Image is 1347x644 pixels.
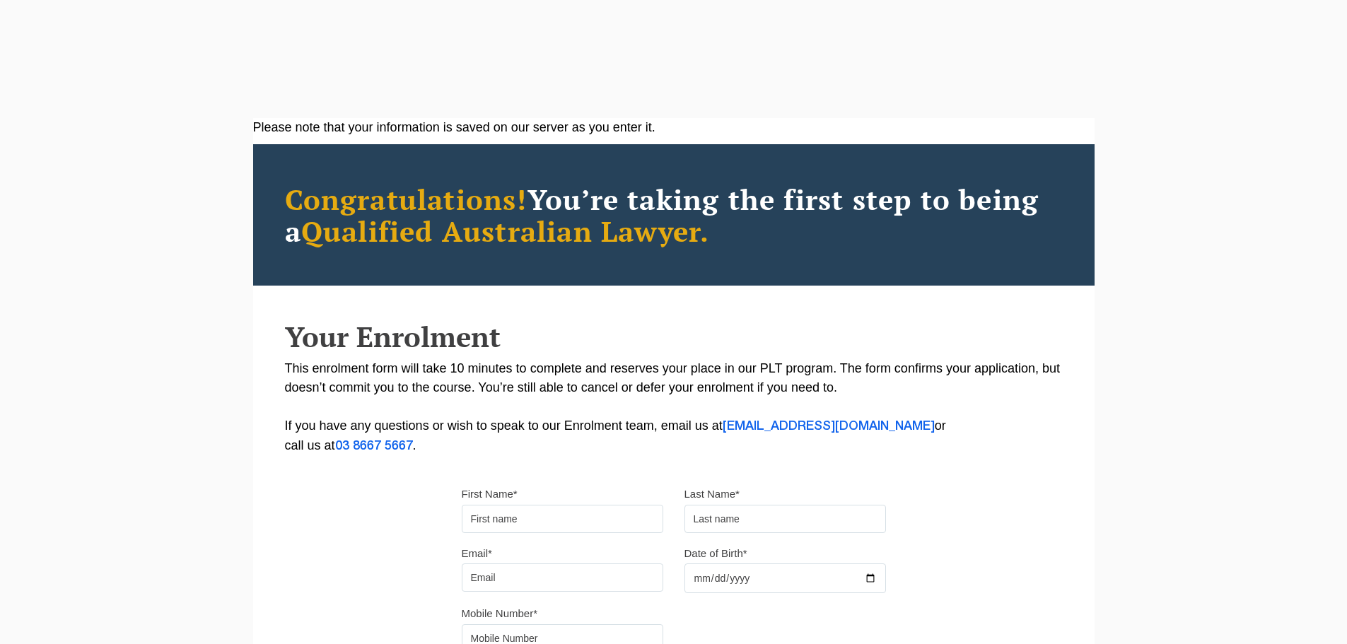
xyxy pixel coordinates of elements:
a: [EMAIL_ADDRESS][DOMAIN_NAME] [723,421,935,432]
label: Date of Birth* [684,546,747,561]
input: Last name [684,505,886,533]
a: 03 8667 5667 [335,440,413,452]
input: First name [462,505,663,533]
label: First Name* [462,487,518,501]
span: Qualified Australian Lawyer. [301,212,710,250]
h2: You’re taking the first step to being a [285,183,1063,247]
input: Email [462,563,663,592]
label: Last Name* [684,487,740,501]
div: Please note that your information is saved on our server as you enter it. [253,118,1095,137]
span: Congratulations! [285,180,527,218]
p: This enrolment form will take 10 minutes to complete and reserves your place in our PLT program. ... [285,359,1063,456]
label: Mobile Number* [462,607,538,621]
label: Email* [462,546,492,561]
h2: Your Enrolment [285,321,1063,352]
